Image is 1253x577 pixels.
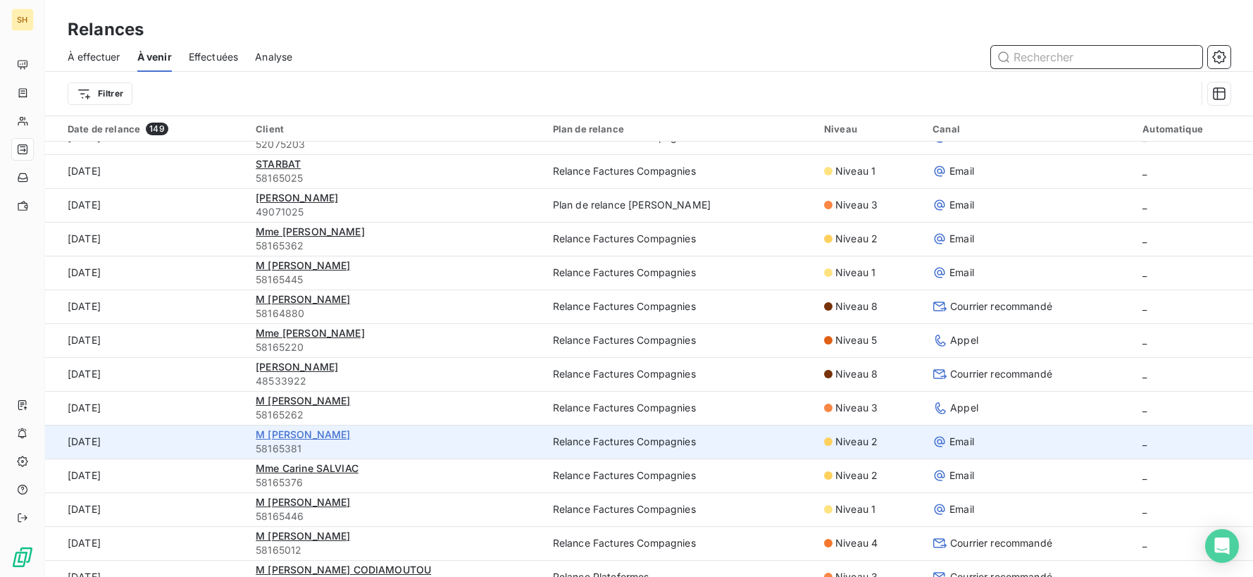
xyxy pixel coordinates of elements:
span: Courrier recommandé [950,299,1052,314]
span: Email [949,198,974,212]
span: 58165262 [256,408,535,422]
div: SH [11,8,34,31]
span: 58165012 [256,543,535,557]
span: Niveau 8 [835,299,878,314]
span: 58165220 [256,340,535,354]
span: Email [949,469,974,483]
span: 52075203 [256,137,535,151]
div: Automatique [1142,123,1245,135]
span: Niveau 2 [835,469,878,483]
span: Niveau 2 [835,232,878,246]
span: Email [949,232,974,246]
span: M [PERSON_NAME] [256,530,350,542]
td: Relance Factures Compagnies [544,391,816,425]
span: _ [1142,334,1147,346]
span: Mme [PERSON_NAME] [256,225,365,237]
span: Niveau 4 [835,536,878,550]
span: 58165446 [256,509,535,523]
td: [DATE] [45,391,247,425]
td: Relance Factures Compagnies [544,323,816,357]
img: Logo LeanPay [11,546,34,569]
div: Date de relance [68,123,239,135]
span: _ [1142,165,1147,177]
div: Niveau [824,123,916,135]
span: 58165362 [256,239,535,253]
td: [DATE] [45,323,247,357]
td: Relance Factures Compagnies [544,256,816,290]
td: Relance Factures Compagnies [544,492,816,526]
td: Relance Factures Compagnies [544,357,816,391]
span: M [PERSON_NAME] [256,428,350,440]
td: [DATE] [45,459,247,492]
span: Niveau 2 [835,435,878,449]
span: Mme [PERSON_NAME] [256,327,365,339]
span: Niveau 3 [835,198,878,212]
span: 149 [146,123,168,135]
span: Email [949,435,974,449]
span: 58165445 [256,273,535,287]
div: Canal [933,123,1126,135]
span: Effectuées [189,50,239,64]
span: Niveau 3 [835,401,878,415]
span: Email [949,502,974,516]
td: [DATE] [45,425,247,459]
td: [DATE] [45,256,247,290]
td: Plan de relance [PERSON_NAME] [544,188,816,222]
span: Niveau 8 [835,367,878,381]
span: À venir [137,50,172,64]
span: Mme Carine SALVIAC [256,462,359,474]
div: Open Intercom Messenger [1205,529,1239,563]
span: M [PERSON_NAME] [256,395,350,407]
span: Appel [950,333,978,347]
td: Relance Factures Compagnies [544,459,816,492]
span: _ [1142,469,1147,481]
td: Relance Factures Compagnies [544,526,816,560]
span: [PERSON_NAME] [256,361,338,373]
span: Niveau 1 [835,164,875,178]
span: 58164880 [256,306,535,321]
td: [DATE] [45,188,247,222]
span: Niveau 1 [835,502,875,516]
span: M [PERSON_NAME] [256,293,350,305]
td: [DATE] [45,357,247,391]
span: 49071025 [256,205,535,219]
td: Relance Factures Compagnies [544,222,816,256]
span: 58165381 [256,442,535,456]
span: 58165376 [256,476,535,490]
td: [DATE] [45,290,247,323]
td: [DATE] [45,154,247,188]
td: [DATE] [45,526,247,560]
span: _ [1142,402,1147,414]
span: 58165025 [256,171,535,185]
span: _ [1142,503,1147,515]
span: Courrier recommandé [950,536,1052,550]
span: _ [1142,368,1147,380]
input: Rechercher [991,46,1202,68]
td: Relance Factures Compagnies [544,154,816,188]
div: Plan de relance [553,123,807,135]
td: [DATE] [45,492,247,526]
span: M [PERSON_NAME] [256,259,350,271]
span: Niveau 1 [835,266,875,280]
span: [PERSON_NAME] [256,192,338,204]
span: _ [1142,199,1147,211]
td: Relance Factures Compagnies [544,425,816,459]
span: _ [1142,232,1147,244]
span: Client [256,123,284,135]
span: Courrier recommandé [950,367,1052,381]
span: _ [1142,435,1147,447]
td: Relance Factures Compagnies [544,290,816,323]
span: STARBAT [256,158,301,170]
span: À effectuer [68,50,120,64]
span: 48533922 [256,374,535,388]
span: Niveau 5 [835,333,877,347]
h3: Relances [68,17,144,42]
span: Analyse [255,50,292,64]
span: Email [949,266,974,280]
span: _ [1142,300,1147,312]
span: M [PERSON_NAME] CODIAMOUTOU [256,564,431,576]
button: Filtrer [68,82,132,105]
td: [DATE] [45,222,247,256]
span: _ [1142,537,1147,549]
span: _ [1142,266,1147,278]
